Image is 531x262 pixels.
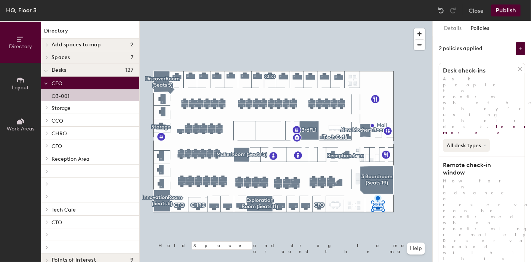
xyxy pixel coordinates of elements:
[52,130,67,137] span: CHRO
[52,219,62,226] span: CTO
[469,4,484,16] button: Close
[52,42,101,48] span: Add spaces to map
[491,4,521,16] button: Publish
[443,139,490,152] button: All desk types
[52,105,71,111] span: Storage
[131,55,133,61] span: 7
[439,67,518,74] h1: Desk check-ins
[449,7,457,14] img: Redo
[407,243,425,255] button: Help
[41,27,139,38] h1: Directory
[7,126,34,132] span: Work Areas
[437,7,445,14] img: Undo
[12,84,29,91] span: Layout
[9,43,32,50] span: Directory
[52,55,70,61] span: Spaces
[440,21,466,36] button: Details
[125,67,133,73] span: 127
[52,67,66,73] span: Desks
[130,42,133,48] span: 2
[52,91,69,99] p: O3-001
[439,161,518,176] h1: Remote check-in window
[52,156,89,162] span: Reception Area
[52,118,63,124] span: CCO
[52,143,62,150] span: CFO
[52,80,62,87] span: CEO
[439,46,482,52] div: 2 policies applied
[6,6,37,15] div: HQ, Floor 3
[466,21,494,36] button: Policies
[52,207,76,213] span: Tech Cafe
